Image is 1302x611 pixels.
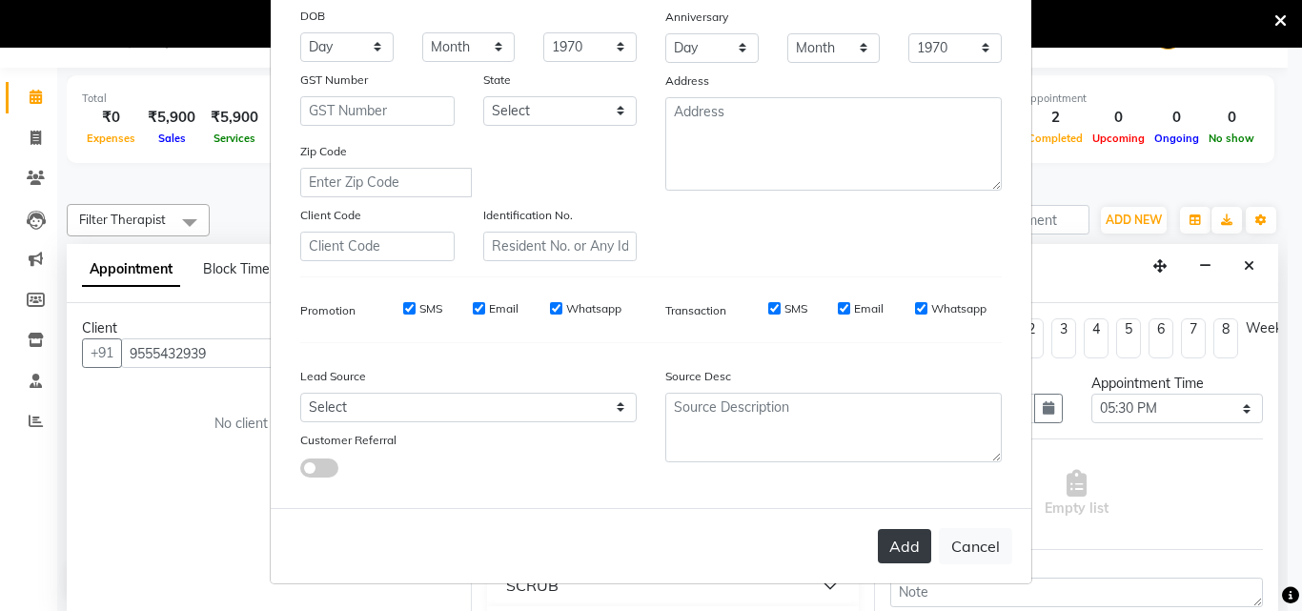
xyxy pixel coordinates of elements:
[300,168,472,197] input: Enter Zip Code
[665,9,728,26] label: Anniversary
[300,432,397,449] label: Customer Referral
[300,143,347,160] label: Zip Code
[489,300,519,317] label: Email
[483,232,638,261] input: Resident No. or Any Id
[665,72,709,90] label: Address
[483,71,511,89] label: State
[300,207,361,224] label: Client Code
[300,8,325,25] label: DOB
[300,96,455,126] input: GST Number
[665,302,726,319] label: Transaction
[300,302,356,319] label: Promotion
[483,207,573,224] label: Identification No.
[300,232,455,261] input: Client Code
[566,300,621,317] label: Whatsapp
[665,368,731,385] label: Source Desc
[854,300,884,317] label: Email
[300,368,366,385] label: Lead Source
[419,300,442,317] label: SMS
[939,528,1012,564] button: Cancel
[784,300,807,317] label: SMS
[878,529,931,563] button: Add
[931,300,987,317] label: Whatsapp
[300,71,368,89] label: GST Number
